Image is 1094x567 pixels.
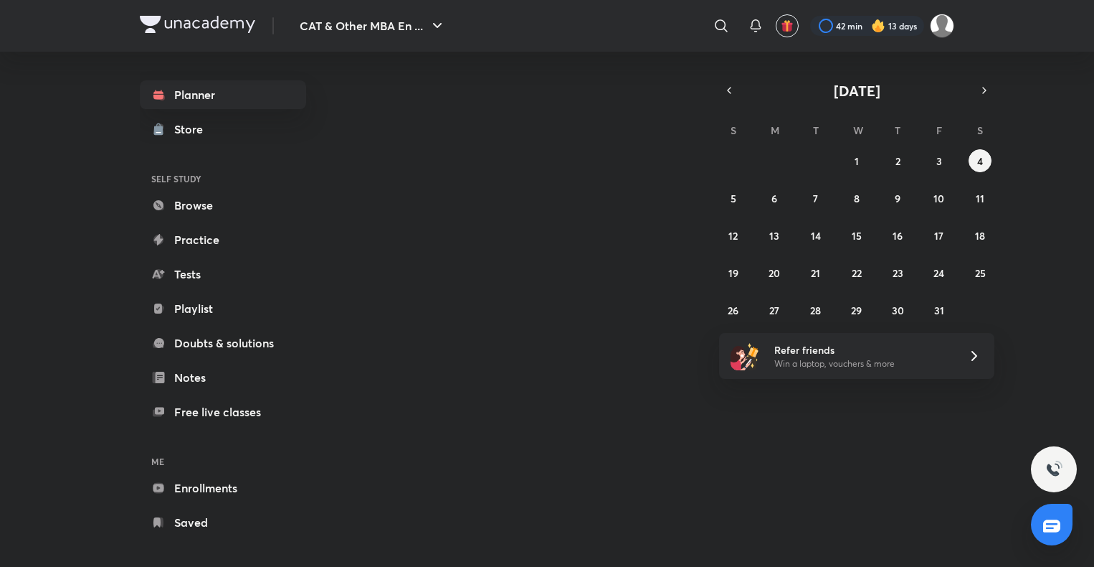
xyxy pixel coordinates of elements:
[934,229,943,243] abbr: October 17, 2025
[140,80,306,109] a: Planner
[722,187,745,210] button: October 5, 2025
[731,123,736,137] abbr: Sunday
[813,123,819,137] abbr: Tuesday
[804,187,827,210] button: October 7, 2025
[771,192,777,205] abbr: October 6, 2025
[845,149,868,172] button: October 1, 2025
[934,304,944,317] abbr: October 31, 2025
[140,167,306,191] h6: SELF STUDY
[813,192,818,205] abbr: October 7, 2025
[291,11,455,40] button: CAT & Other MBA En ...
[895,192,900,205] abbr: October 9, 2025
[140,260,306,289] a: Tests
[845,299,868,322] button: October 29, 2025
[728,304,738,317] abbr: October 26, 2025
[739,80,974,100] button: [DATE]
[854,192,860,205] abbr: October 8, 2025
[140,191,306,220] a: Browse
[976,192,984,205] abbr: October 11, 2025
[895,123,900,137] abbr: Thursday
[722,261,745,284] button: October 19, 2025
[936,123,942,137] abbr: Friday
[871,19,885,33] img: streak
[140,508,306,537] a: Saved
[140,449,306,474] h6: ME
[845,224,868,247] button: October 15, 2025
[928,149,951,172] button: October 3, 2025
[776,14,799,37] button: avatar
[975,229,985,243] abbr: October 18, 2025
[845,187,868,210] button: October 8, 2025
[811,266,820,280] abbr: October 21, 2025
[810,304,821,317] abbr: October 28, 2025
[804,261,827,284] button: October 21, 2025
[852,229,862,243] abbr: October 15, 2025
[140,16,255,37] a: Company Logo
[140,329,306,357] a: Doubts & solutions
[804,299,827,322] button: October 28, 2025
[140,16,255,33] img: Company Logo
[140,225,306,254] a: Practice
[769,304,779,317] abbr: October 27, 2025
[140,363,306,392] a: Notes
[140,474,306,502] a: Enrollments
[1045,461,1062,478] img: ttu
[722,224,745,247] button: October 12, 2025
[731,342,759,370] img: referral
[763,261,786,284] button: October 20, 2025
[845,261,868,284] button: October 22, 2025
[886,149,909,172] button: October 2, 2025
[933,192,944,205] abbr: October 10, 2025
[969,187,991,210] button: October 11, 2025
[969,224,991,247] button: October 18, 2025
[886,187,909,210] button: October 9, 2025
[886,299,909,322] button: October 30, 2025
[930,14,954,38] img: Aparna Dubey
[977,154,983,168] abbr: October 4, 2025
[855,154,859,168] abbr: October 1, 2025
[811,229,821,243] abbr: October 14, 2025
[804,224,827,247] button: October 14, 2025
[774,357,951,370] p: Win a laptop, vouchers & more
[975,266,986,280] abbr: October 25, 2025
[763,187,786,210] button: October 6, 2025
[886,261,909,284] button: October 23, 2025
[140,115,306,144] a: Store
[769,266,780,280] abbr: October 20, 2025
[892,304,904,317] abbr: October 30, 2025
[928,299,951,322] button: October 31, 2025
[893,266,903,280] abbr: October 23, 2025
[769,229,779,243] abbr: October 13, 2025
[928,224,951,247] button: October 17, 2025
[928,261,951,284] button: October 24, 2025
[728,266,738,280] abbr: October 19, 2025
[851,304,862,317] abbr: October 29, 2025
[933,266,944,280] abbr: October 24, 2025
[763,224,786,247] button: October 13, 2025
[928,187,951,210] button: October 10, 2025
[140,398,306,426] a: Free live classes
[728,229,738,243] abbr: October 12, 2025
[969,261,991,284] button: October 25, 2025
[886,224,909,247] button: October 16, 2025
[731,192,736,205] abbr: October 5, 2025
[774,342,951,357] h6: Refer friends
[763,299,786,322] button: October 27, 2025
[969,149,991,172] button: October 4, 2025
[174,121,211,138] div: Store
[852,266,862,280] abbr: October 22, 2025
[771,123,779,137] abbr: Monday
[722,299,745,322] button: October 26, 2025
[781,19,794,32] img: avatar
[893,229,903,243] abbr: October 16, 2025
[977,123,983,137] abbr: Saturday
[140,294,306,323] a: Playlist
[895,154,900,168] abbr: October 2, 2025
[834,81,880,100] span: [DATE]
[853,123,863,137] abbr: Wednesday
[936,154,942,168] abbr: October 3, 2025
